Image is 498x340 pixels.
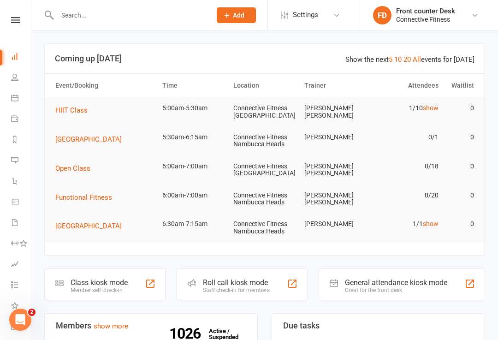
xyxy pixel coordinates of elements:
[28,309,36,316] span: 2
[300,126,371,148] td: [PERSON_NAME]
[233,12,244,19] span: Add
[11,47,32,68] a: Dashboard
[55,54,474,63] h3: Coming up [DATE]
[345,287,447,293] div: Great for the front desk
[158,185,229,206] td: 6:00am-7:00am
[423,220,439,227] a: show
[371,185,442,206] td: 0/20
[55,193,112,202] span: Functional Fitness
[203,287,270,293] div: Staff check-in for members
[11,68,32,89] a: People
[345,278,447,287] div: General attendance kiosk mode
[229,126,300,155] td: Connective Fitness Nambucca Heads
[55,222,122,230] span: [GEOGRAPHIC_DATA]
[203,278,270,287] div: Roll call kiosk mode
[229,97,300,126] td: Connective Fitness [GEOGRAPHIC_DATA]
[371,74,442,97] th: Attendees
[443,185,478,206] td: 0
[158,155,229,177] td: 6:00am-7:00am
[54,9,205,22] input: Search...
[55,164,90,173] span: Open Class
[229,74,300,97] th: Location
[229,213,300,242] td: Connective Fitness Nambucca Heads
[9,309,31,331] iframe: Intercom live chat
[371,126,442,148] td: 0/1
[11,89,32,109] a: Calendar
[51,74,158,97] th: Event/Booking
[394,55,402,64] a: 10
[94,322,128,330] a: show more
[423,104,439,112] a: show
[55,134,128,145] button: [GEOGRAPHIC_DATA]
[396,7,455,15] div: Front counter Desk
[396,15,455,24] div: Connective Fitness
[55,163,97,174] button: Open Class
[56,321,246,330] h3: Members
[371,155,442,177] td: 0/18
[11,255,32,275] a: Assessments
[158,74,229,97] th: Time
[300,97,371,126] td: [PERSON_NAME] [PERSON_NAME]
[403,55,411,64] a: 20
[389,55,392,64] a: 5
[55,105,94,116] button: HIIT Class
[373,6,391,24] div: FD
[300,74,371,97] th: Trainer
[158,126,229,148] td: 5:30am-6:15am
[158,97,229,119] td: 5:00am-5:30am
[300,155,371,185] td: [PERSON_NAME] [PERSON_NAME]
[443,126,478,148] td: 0
[293,5,318,25] span: Settings
[11,130,32,151] a: Reports
[443,213,478,235] td: 0
[55,221,128,232] button: [GEOGRAPHIC_DATA]
[55,192,119,203] button: Functional Fitness
[11,109,32,130] a: Payments
[300,185,371,214] td: [PERSON_NAME] [PERSON_NAME]
[158,213,229,235] td: 6:30am-7:15am
[283,321,474,330] h3: Due tasks
[71,287,128,293] div: Member self check-in
[413,55,421,64] a: All
[371,97,442,119] td: 1/10
[345,54,474,65] div: Show the next events for [DATE]
[371,213,442,235] td: 1/1
[55,106,88,114] span: HIIT Class
[443,74,478,97] th: Waitlist
[11,296,32,317] a: What's New
[229,155,300,185] td: Connective Fitness [GEOGRAPHIC_DATA]
[55,135,122,143] span: [GEOGRAPHIC_DATA]
[217,7,256,23] button: Add
[443,97,478,119] td: 0
[229,185,300,214] td: Connective Fitness Nambucca Heads
[443,155,478,177] td: 0
[300,213,371,235] td: [PERSON_NAME]
[71,278,128,287] div: Class kiosk mode
[11,192,32,213] a: Product Sales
